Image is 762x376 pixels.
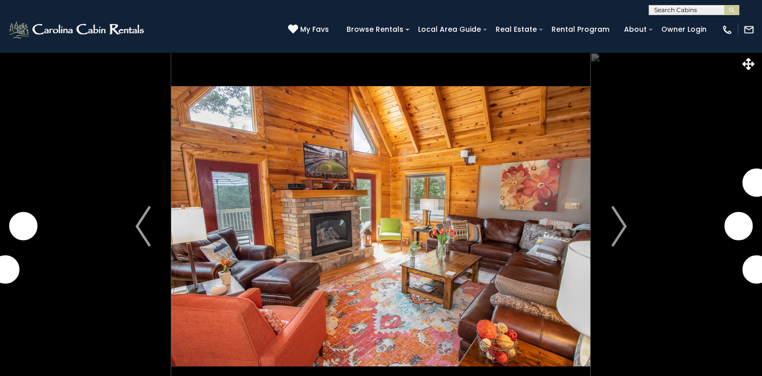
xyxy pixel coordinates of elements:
img: mail-regular-white.png [743,24,754,35]
a: Local Area Guide [413,22,486,37]
span: My Favs [300,24,329,35]
a: Browse Rentals [341,22,408,37]
a: Owner Login [656,22,712,37]
img: arrow [611,206,627,246]
img: arrow [135,206,151,246]
a: Real Estate [491,22,542,37]
img: White-1-2.png [8,20,147,40]
a: About [619,22,652,37]
a: My Favs [288,24,331,35]
img: phone-regular-white.png [722,24,733,35]
a: Rental Program [546,22,614,37]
